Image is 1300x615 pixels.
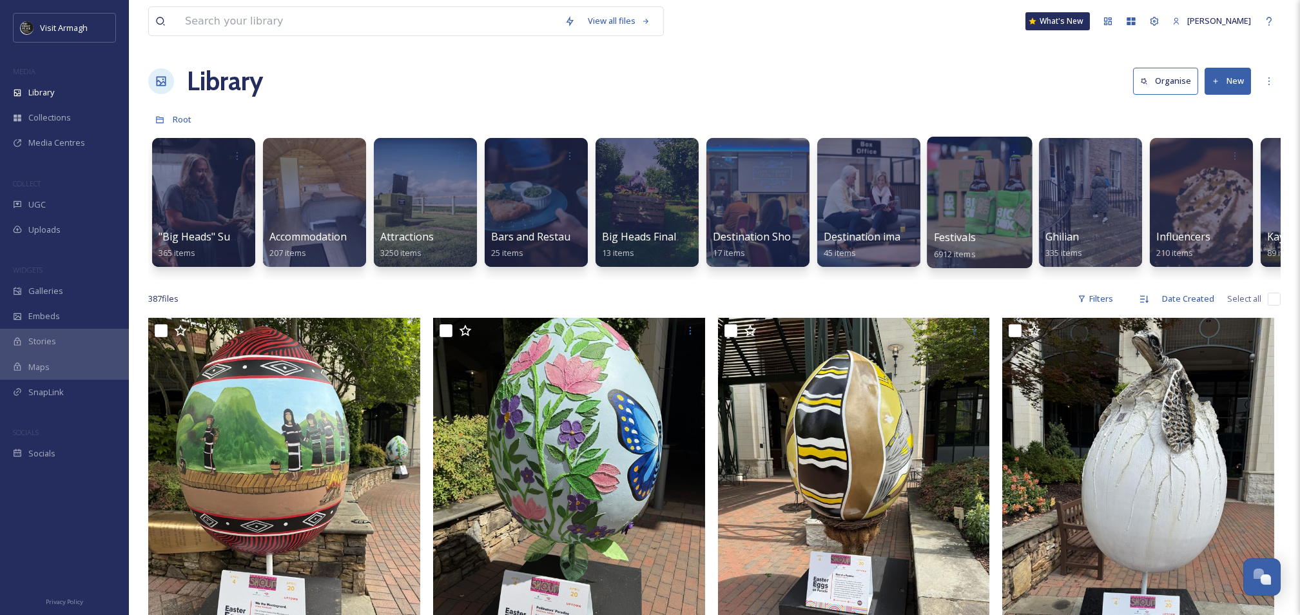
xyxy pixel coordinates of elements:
span: SnapLink [28,386,64,398]
a: Organise [1133,68,1205,94]
a: Attractions3250 items [380,231,434,259]
a: Influencers210 items [1156,231,1210,259]
span: UGC [28,199,46,211]
a: [PERSON_NAME] [1166,8,1257,34]
span: 3250 items [380,247,422,259]
a: Accommodation207 items [269,231,347,259]
span: 17 items [713,247,745,259]
div: Date Created [1156,286,1221,311]
span: COLLECT [13,179,41,188]
span: Uploads [28,224,61,236]
span: Influencers [1156,229,1210,244]
span: 335 items [1045,247,1082,259]
span: Maps [28,361,50,373]
span: Attractions [380,229,434,244]
button: New [1205,68,1251,94]
input: Search your library [179,7,558,35]
span: SOCIALS [13,427,39,437]
a: View all files [581,8,657,34]
span: [PERSON_NAME] [1187,15,1251,26]
a: Destination Showcase, The Alex, [DATE]17 items [713,231,906,259]
span: Media Centres [28,137,85,149]
a: Root [173,112,191,127]
button: Open Chat [1243,558,1281,596]
span: Accommodation [269,229,347,244]
a: Library [187,62,263,101]
a: Ghilian335 items [1045,231,1082,259]
span: Ghilian [1045,229,1079,244]
span: Collections [28,112,71,124]
a: Destination imagery45 items [824,231,922,259]
span: WIDGETS [13,265,43,275]
div: Filters [1071,286,1120,311]
span: 45 items [824,247,856,259]
span: Privacy Policy [46,598,83,606]
span: "Big Heads" Summer Content 2025 [159,229,326,244]
span: Visit Armagh [40,22,88,34]
a: What's New [1025,12,1090,30]
a: Festivals6912 items [934,231,976,260]
span: Library [28,86,54,99]
span: Socials [28,447,55,460]
a: Privacy Policy [46,593,83,609]
span: Stories [28,335,56,347]
span: Embeds [28,310,60,322]
span: Big Heads Final Videos [602,229,711,244]
span: 387 file s [148,293,179,305]
span: Destination imagery [824,229,922,244]
span: 89 items [1267,247,1299,259]
span: Select all [1227,293,1261,305]
span: 25 items [491,247,523,259]
span: MEDIA [13,66,35,76]
span: Festivals [934,230,976,244]
a: Big Heads Final Videos13 items [602,231,711,259]
span: Galleries [28,285,63,297]
a: Bars and Restaurants25 items [491,231,596,259]
img: THE-FIRST-PLACE-VISIT-ARMAGH.COM-BLACK.jpg [21,21,34,34]
span: Bars and Restaurants [491,229,596,244]
span: 13 items [602,247,634,259]
button: Organise [1133,68,1198,94]
span: 210 items [1156,247,1193,259]
span: Root [173,113,191,125]
span: Destination Showcase, The Alex, [DATE] [713,229,906,244]
span: 6912 items [934,248,976,259]
span: 365 items [159,247,195,259]
span: 207 items [269,247,306,259]
a: "Big Heads" Summer Content 2025365 items [159,231,326,259]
